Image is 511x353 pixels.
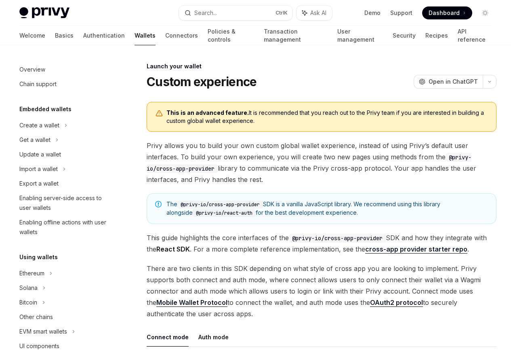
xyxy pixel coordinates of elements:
[147,140,496,185] span: Privy allows you to build your own custom global wallet experience, instead of using Privy’s defa...
[390,9,412,17] a: Support
[165,26,198,45] a: Connectors
[19,312,53,322] div: Other chains
[13,215,116,239] a: Enabling offline actions with user wallets
[19,268,44,278] div: Ethereum
[147,263,496,319] span: There are two clients in this SDK depending on what style of cross app you are looking to impleme...
[166,200,488,217] span: The SDK is a vanilla JavaScript library. We recommend using this library alongside for the best d...
[147,328,189,347] button: Connect mode
[429,9,460,17] span: Dashboard
[166,109,488,125] span: It is recommended that you reach out to the Privy team if you are interested in building a custom...
[364,9,381,17] a: Demo
[19,341,59,351] div: UI components
[19,283,38,293] div: Solana
[13,77,116,91] a: Chain support
[264,26,328,45] a: Transaction management
[275,10,288,16] span: Ctrl K
[155,110,163,118] svg: Warning
[429,78,478,86] span: Open in ChatGPT
[19,104,71,114] h5: Embedded wallets
[19,164,58,174] div: Import a wallet
[83,26,125,45] a: Authentication
[19,120,59,130] div: Create a wallet
[19,79,57,89] div: Chain support
[193,209,256,217] code: @privy-io/react-auth
[297,6,332,20] button: Ask AI
[155,201,162,207] svg: Note
[19,218,111,237] div: Enabling offline actions with user wallets
[13,147,116,162] a: Update a wallet
[13,176,116,191] a: Export a wallet
[177,201,263,209] code: @privy-io/cross-app-provider
[19,135,50,145] div: Get a wallet
[289,234,386,243] code: @privy-io/cross-app-provider
[19,252,58,262] h5: Using wallets
[422,6,472,19] a: Dashboard
[13,191,116,215] a: Enabling server-side access to user wallets
[13,310,116,324] a: Other chains
[19,179,59,188] div: Export a wallet
[55,26,74,45] a: Basics
[393,26,416,45] a: Security
[198,328,229,347] button: Auth mode
[208,26,254,45] a: Policies & controls
[13,62,116,77] a: Overview
[135,26,156,45] a: Wallets
[425,26,448,45] a: Recipes
[147,232,496,255] span: This guide highlights the core interfaces of the SDK and how they integrate with the . For a more...
[19,7,69,19] img: light logo
[19,26,45,45] a: Welcome
[370,298,423,307] a: OAuth2 protocol
[19,65,45,74] div: Overview
[166,109,249,116] b: This is an advanced feature.
[365,245,467,254] a: cross-app provider starter repo
[310,9,326,17] span: Ask AI
[156,298,227,307] a: Mobile Wallet Protocol
[19,327,67,336] div: EVM smart wallets
[337,26,383,45] a: User management
[19,193,111,213] div: Enabling server-side access to user wallets
[19,298,37,307] div: Bitcoin
[194,8,217,18] div: Search...
[147,62,496,70] div: Launch your wallet
[179,6,292,20] button: Search...CtrlK
[156,245,190,253] strong: React SDK
[479,6,492,19] button: Toggle dark mode
[147,74,257,89] h1: Custom experience
[19,150,61,159] div: Update a wallet
[458,26,492,45] a: API reference
[414,75,483,89] button: Open in ChatGPT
